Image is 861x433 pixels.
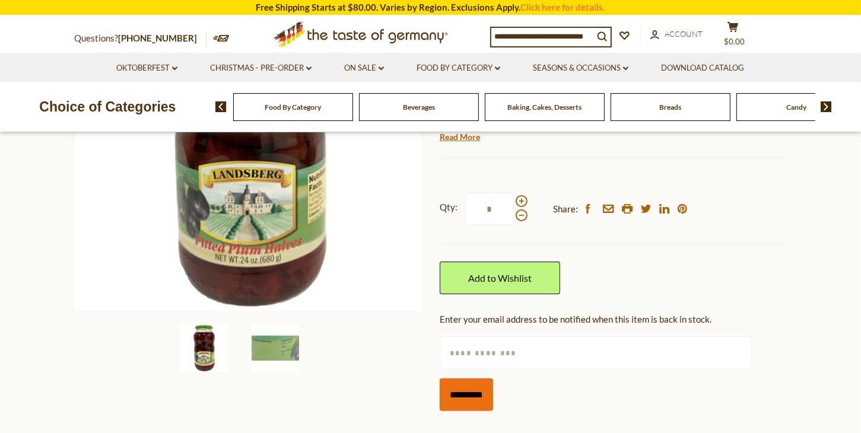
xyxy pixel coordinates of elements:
[265,103,321,112] a: Food By Category
[252,324,299,372] img: Landsberg Pitted Plum Halves in glass jar 24.5 oz.
[659,103,681,112] a: Breads
[417,62,500,75] a: Food By Category
[440,131,480,143] a: Read More
[533,62,628,75] a: Seasons & Occasions
[180,324,228,372] img: Landsberg Pitted Plum Halves in glass jar 24.5 oz.
[521,2,605,12] a: Click here for details.
[119,33,198,43] a: [PHONE_NUMBER]
[661,62,744,75] a: Download Catalog
[786,103,806,112] a: Candy
[716,21,751,51] button: $0.00
[507,103,582,112] a: Baking, Cakes, Desserts
[75,31,206,46] p: Questions?
[116,62,177,75] a: Oktoberfest
[650,28,703,41] a: Account
[465,193,514,225] input: Qty:
[440,200,457,215] strong: Qty:
[553,202,578,216] span: Share:
[403,103,435,112] a: Beverages
[440,262,560,294] a: Add to Wishlist
[440,312,787,327] div: Enter your email address to be notified when this item is back in stock.
[210,62,312,75] a: Christmas - PRE-ORDER
[344,62,384,75] a: On Sale
[724,37,745,46] span: $0.00
[821,101,832,112] img: next arrow
[215,101,227,112] img: previous arrow
[665,29,703,39] span: Account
